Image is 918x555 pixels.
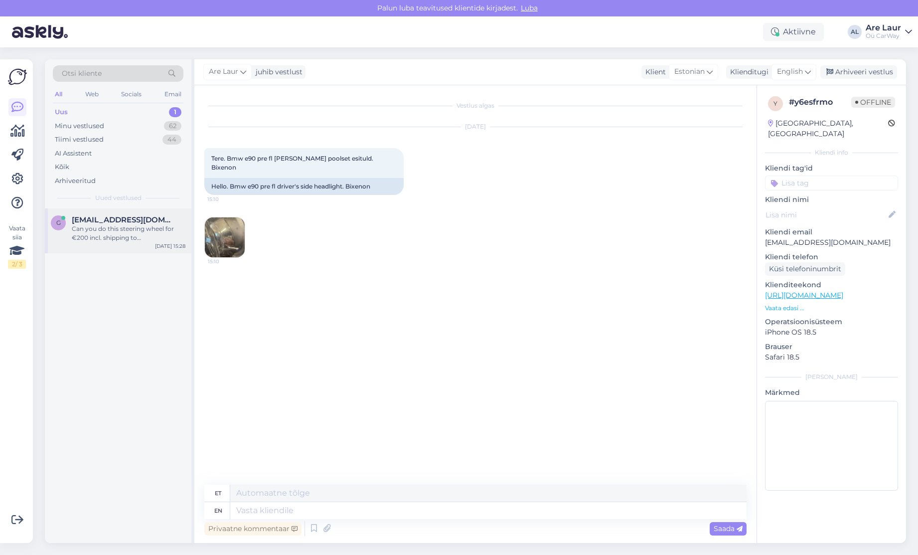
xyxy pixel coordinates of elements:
p: Kliendi email [765,227,898,237]
div: Kliendi info [765,148,898,157]
span: Otsi kliente [62,68,102,79]
div: Arhiveeritud [55,176,96,186]
p: iPhone OS 18.5 [765,327,898,338]
span: Offline [851,97,895,108]
div: et [215,485,221,502]
div: 62 [164,121,181,131]
p: [EMAIL_ADDRESS][DOMAIN_NAME] [765,237,898,248]
div: Arhiveeri vestlus [820,65,897,79]
div: 1 [169,107,181,117]
p: Safari 18.5 [765,352,898,363]
div: Tiimi vestlused [55,135,104,145]
img: Attachment [205,217,245,257]
input: Lisa nimi [765,209,887,220]
div: Are Laur [866,24,901,32]
div: Hello. Bmw e90 pre fl driver's side headlight. Bixenon [204,178,404,195]
div: Minu vestlused [55,121,104,131]
input: Lisa tag [765,176,898,190]
div: Küsi telefoninumbrit [765,262,845,276]
p: Kliendi nimi [765,194,898,205]
div: 44 [162,135,181,145]
p: Brauser [765,342,898,352]
div: Kõik [55,162,69,172]
div: Web [83,88,101,101]
div: Vaata siia [8,224,26,269]
div: Klienditugi [726,67,768,77]
div: en [214,502,222,519]
div: Can you do this steering wheel for €200 incl. shipping to [GEOGRAPHIC_DATA], [GEOGRAPHIC_DATA]? [... [72,224,185,242]
span: 15:10 [208,258,245,265]
div: # y6esfrmo [789,96,851,108]
span: Luba [518,3,541,12]
div: Vestlus algas [204,101,747,110]
img: Askly Logo [8,67,27,86]
span: y [773,100,777,107]
div: AI Assistent [55,149,92,159]
p: Kliendi telefon [765,252,898,262]
div: Email [162,88,183,101]
div: juhib vestlust [252,67,303,77]
div: AL [848,25,862,39]
span: Uued vestlused [95,193,142,202]
span: garethchickey@gmail.com [72,215,175,224]
div: Oü CarWay [866,32,901,40]
div: 2 / 3 [8,260,26,269]
div: Socials [119,88,144,101]
p: Kliendi tag'id [765,163,898,174]
div: Uus [55,107,68,117]
span: 15:10 [207,195,245,203]
span: g [56,219,61,226]
div: All [53,88,64,101]
span: Are Laur [209,66,238,77]
a: [URL][DOMAIN_NAME] [765,291,843,300]
div: [GEOGRAPHIC_DATA], [GEOGRAPHIC_DATA] [768,118,888,139]
div: Aktiivne [763,23,824,41]
a: Are LaurOü CarWay [866,24,912,40]
div: Privaatne kommentaar [204,522,302,536]
div: [PERSON_NAME] [765,372,898,381]
span: Saada [714,524,743,533]
p: Operatsioonisüsteem [765,317,898,327]
div: Klient [641,67,666,77]
div: [DATE] [204,122,747,131]
span: English [777,66,803,77]
div: [DATE] 15:28 [155,242,185,250]
p: Vaata edasi ... [765,304,898,313]
span: Tere. Bmw e90 pre fl [PERSON_NAME] poolset esituld. Bixenon [211,155,375,171]
p: Märkmed [765,387,898,398]
p: Klienditeekond [765,280,898,290]
span: Estonian [674,66,705,77]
